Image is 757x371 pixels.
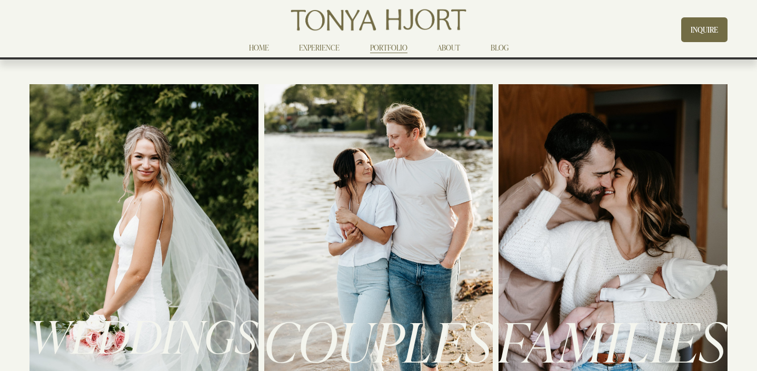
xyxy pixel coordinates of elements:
[29,305,258,365] span: WEDDINGS
[437,42,460,54] a: ABOUT
[249,42,269,54] a: HOME
[681,17,728,42] a: INQUIRE
[370,42,407,54] a: PORTFOLIO
[299,42,340,54] a: EXPERIENCE
[288,5,468,35] img: Tonya Hjort
[491,42,509,54] a: BLOG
